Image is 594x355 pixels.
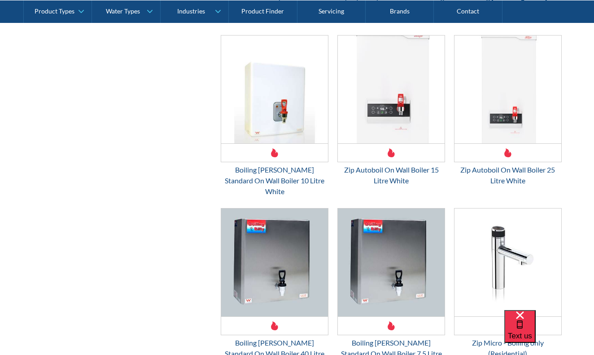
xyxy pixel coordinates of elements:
img: Zip Micro - Boiling only (Residential) [454,209,561,316]
div: Zip Autoboil On Wall Boiler 25 Litre White [454,164,562,186]
div: Boiling [PERSON_NAME] Standard On Wall Boiler 10 Litre White [221,164,328,197]
img: Zip Autoboil On Wall Boiler 25 Litre White [454,35,561,143]
a: Zip Autoboil On Wall Boiler 25 Litre WhiteZip Autoboil On Wall Boiler 25 Litre White [454,35,562,186]
div: Product Types [35,7,74,15]
iframe: podium webchat widget bubble [504,310,594,355]
div: Industries [177,7,205,15]
div: Water Types [106,7,140,15]
a: Zip Autoboil On Wall Boiler 15 Litre WhiteZip Autoboil On Wall Boiler 15 Litre White [337,35,445,186]
img: Zip Autoboil On Wall Boiler 15 Litre White [338,35,445,143]
img: Boiling Billy Standard On Wall Boiler 40 Litre Stainless Steel [221,209,328,316]
div: Zip Autoboil On Wall Boiler 15 Litre White [337,164,445,186]
img: Boiling Billy Standard On Wall Boiler 10 Litre White [221,35,328,143]
img: Boiling Billy Standard On Wall Boiler 7.5 Litre Stainless Steel [338,209,445,316]
a: Boiling Billy Standard On Wall Boiler 10 Litre WhiteBoiling [PERSON_NAME] Standard On Wall Boiler... [221,35,328,197]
